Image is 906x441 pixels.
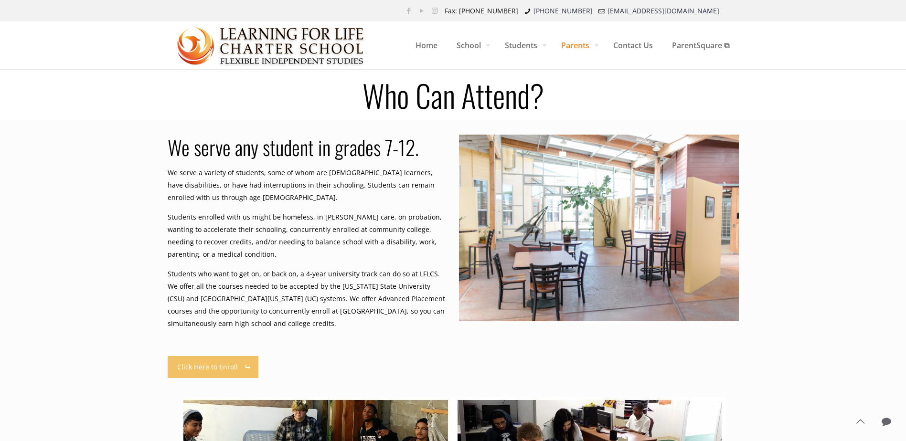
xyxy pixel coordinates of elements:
[406,21,447,69] a: Home
[430,6,440,15] a: Instagram icon
[495,31,552,60] span: Students
[406,31,447,60] span: Home
[523,6,533,15] i: phone
[168,356,259,378] a: Click Here to Enroll
[168,135,448,159] h2: We serve any student in grades 7-12.
[533,6,593,15] a: [PHONE_NUMBER]
[604,21,662,69] a: Contact Us
[552,21,604,69] a: Parents
[177,21,365,69] a: Learning for Life Charter School
[850,411,870,431] a: Back to top icon
[447,21,495,69] a: School
[608,6,719,15] a: [EMAIL_ADDRESS][DOMAIN_NAME]
[552,31,604,60] span: Parents
[177,22,365,70] img: Who Can Attend?
[168,167,448,204] p: We serve a variety of students, some of whom are [DEMOGRAPHIC_DATA] learners, have disabilities, ...
[162,80,745,110] h1: Who Can Attend?
[495,21,552,69] a: Students
[168,211,448,261] p: Students enrolled with us might be homeless, in [PERSON_NAME] care, on probation, wanting to acce...
[459,135,739,321] img: Who Can Attend?
[417,6,427,15] a: YouTube icon
[447,31,495,60] span: School
[404,6,414,15] a: Facebook icon
[604,31,662,60] span: Contact Us
[168,268,448,330] p: Students who want to get on, or back on, a 4-year university track can do so at LFLCS. We offer a...
[597,6,607,15] i: mail
[662,21,739,69] a: ParentSquare ⧉
[662,31,739,60] span: ParentSquare ⧉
